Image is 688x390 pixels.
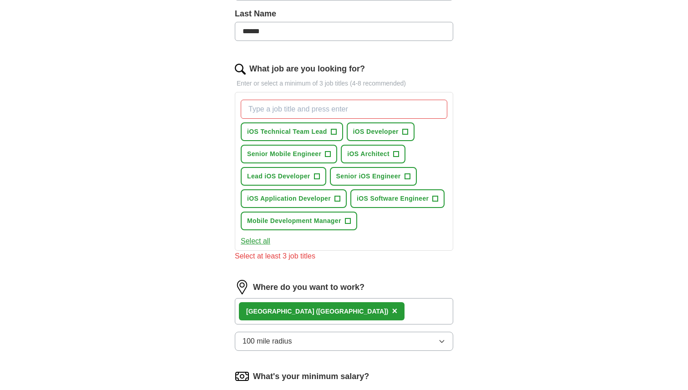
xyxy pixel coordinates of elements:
[347,149,390,159] span: iOS Architect
[341,145,405,163] button: iOS Architect
[235,251,453,262] div: Select at least 3 job titles
[330,167,417,186] button: Senior iOS Engineer
[249,63,365,75] label: What job are you looking for?
[353,127,399,137] span: iOS Developer
[336,172,401,181] span: Senior iOS Engineer
[235,369,249,384] img: salary.png
[241,189,347,208] button: iOS Application Developer
[247,194,331,203] span: iOS Application Developer
[235,280,249,294] img: location.png
[357,194,429,203] span: iOS Software Engineer
[241,122,343,141] button: iOS Technical Team Lead
[247,127,327,137] span: iOS Technical Team Lead
[241,167,326,186] button: Lead iOS Developer
[350,189,445,208] button: iOS Software Engineer
[241,145,337,163] button: Senior Mobile Engineer
[347,122,415,141] button: iOS Developer
[316,308,388,315] span: ([GEOGRAPHIC_DATA])
[253,281,364,294] label: Where do you want to work?
[235,332,453,351] button: 100 mile radius
[241,236,270,247] button: Select all
[247,149,321,159] span: Senior Mobile Engineer
[241,100,447,119] input: Type a job title and press enter
[235,8,453,20] label: Last Name
[235,79,453,88] p: Enter or select a minimum of 3 job titles (4-8 recommended)
[241,212,357,230] button: Mobile Development Manager
[247,216,341,226] span: Mobile Development Manager
[392,304,397,318] button: ×
[392,306,397,316] span: ×
[243,336,292,347] span: 100 mile radius
[235,64,246,75] img: search.png
[247,172,310,181] span: Lead iOS Developer
[253,370,369,383] label: What's your minimum salary?
[246,308,314,315] strong: [GEOGRAPHIC_DATA]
